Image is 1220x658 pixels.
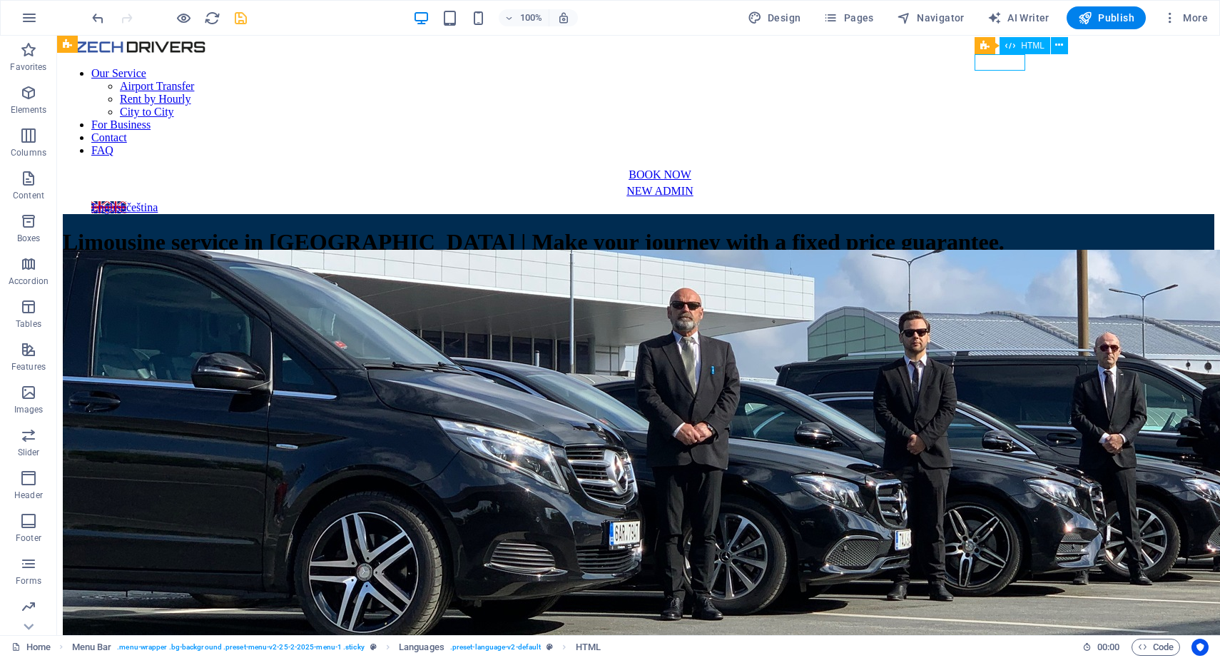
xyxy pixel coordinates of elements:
[11,639,51,656] a: Click to cancel selection. Double-click to open Pages
[1132,639,1180,656] button: Code
[1157,6,1214,29] button: More
[1067,6,1146,29] button: Publish
[13,190,44,201] p: Content
[232,9,249,26] button: save
[10,61,46,73] p: Favorites
[982,6,1055,29] button: AI Writer
[891,6,970,29] button: Navigator
[499,9,549,26] button: 100%
[72,639,601,656] nav: breadcrumb
[370,643,377,651] i: This element is a customizable preset
[16,318,41,330] p: Tables
[203,9,220,26] button: reload
[175,9,192,26] button: Click here to leave preview mode and continue editing
[897,11,965,25] span: Navigator
[557,11,570,24] i: On resize automatically adjust zoom level to fit chosen device.
[233,10,249,26] i: Save (Ctrl+S)
[9,275,49,287] p: Accordion
[823,11,873,25] span: Pages
[1082,639,1120,656] h6: Session time
[18,447,40,458] p: Slider
[14,404,44,415] p: Images
[1078,11,1134,25] span: Publish
[1138,639,1174,656] span: Code
[16,532,41,544] p: Footer
[1191,639,1209,656] button: Usercentrics
[748,11,801,25] span: Design
[1107,642,1109,652] span: :
[818,6,879,29] button: Pages
[450,639,542,656] span: . preset-language-v2-default
[90,10,106,26] i: Undo: Delete elements (Ctrl+Z)
[399,639,444,656] span: Click to select. Double-click to edit
[520,9,543,26] h6: 100%
[547,643,553,651] i: This element is a customizable preset
[14,490,43,501] p: Header
[72,639,112,656] span: Click to select. Double-click to edit
[1021,41,1044,50] span: HTML
[204,10,220,26] i: Reload page
[987,11,1049,25] span: AI Writer
[742,6,807,29] button: Design
[17,233,41,244] p: Boxes
[1163,11,1208,25] span: More
[11,104,47,116] p: Elements
[11,361,46,373] p: Features
[1097,639,1119,656] span: 00 00
[11,147,46,158] p: Columns
[117,639,364,656] span: . menu-wrapper .bg-background .preset-menu-v2-25-2-2025-menu-1 .sticky
[576,639,601,656] span: Click to select. Double-click to edit
[16,575,41,587] p: Forms
[89,9,106,26] button: undo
